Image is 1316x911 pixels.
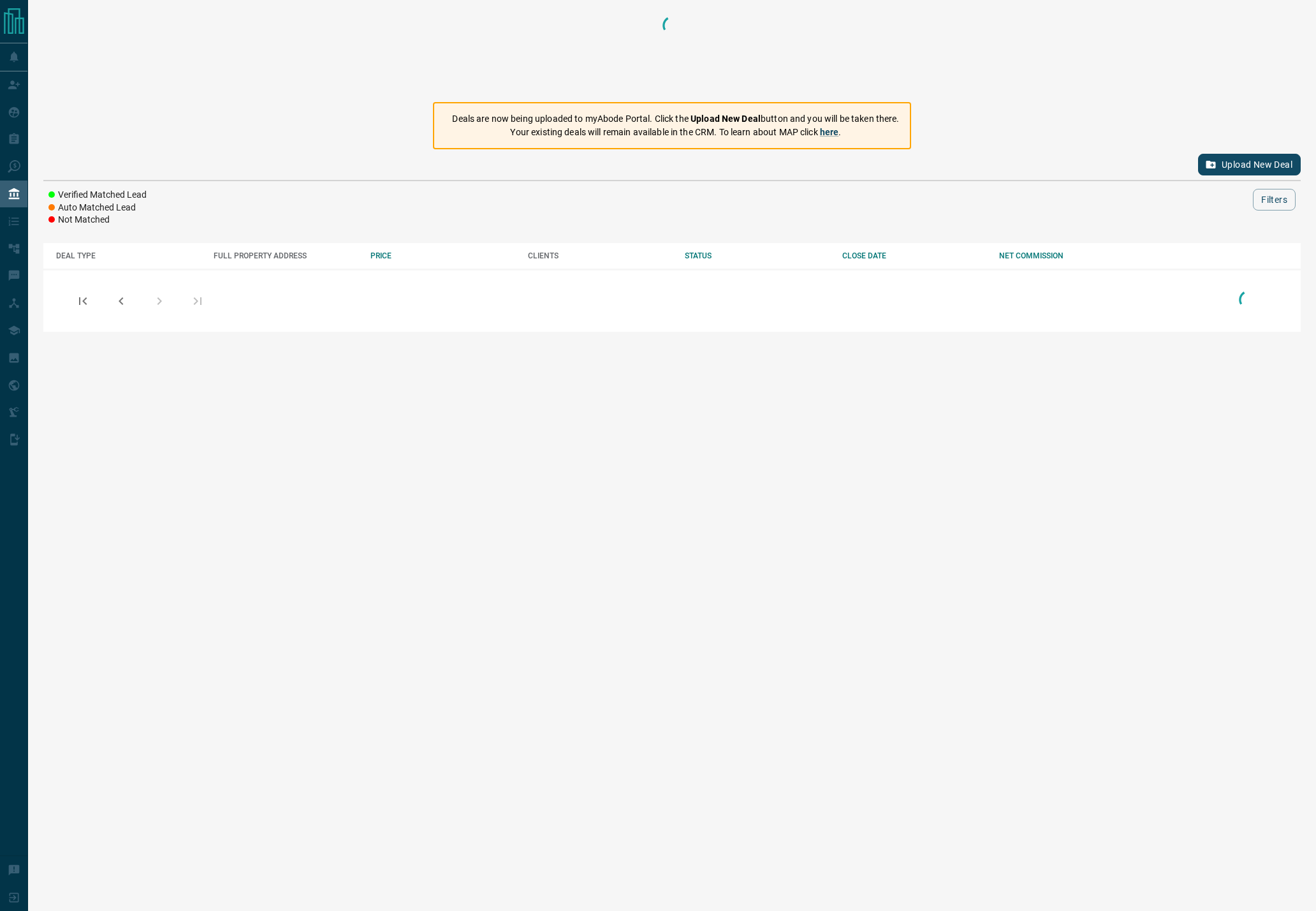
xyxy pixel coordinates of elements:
[452,112,899,126] p: Deals are now being uploaded to myAbode Portal. Click the button and you will be taken there.
[56,251,201,260] div: DEAL TYPE
[685,251,830,260] div: STATUS
[999,251,1144,260] div: NET COMMISSION
[528,251,673,260] div: CLIENTS
[820,127,839,137] a: here
[48,214,147,226] li: Not Matched
[842,251,987,260] div: CLOSE DATE
[452,126,899,139] p: Your existing deals will remain available in the CRM. To learn about MAP click .
[1236,287,1261,315] div: Loading
[1198,154,1301,175] button: Upload New Deal
[370,251,515,260] div: PRICE
[691,114,761,124] strong: Upload New Deal
[659,13,685,89] div: Loading
[1253,189,1296,211] button: Filters
[214,251,358,260] div: FULL PROPERTY ADDRESS
[48,202,147,214] li: Auto Matched Lead
[48,189,147,202] li: Verified Matched Lead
